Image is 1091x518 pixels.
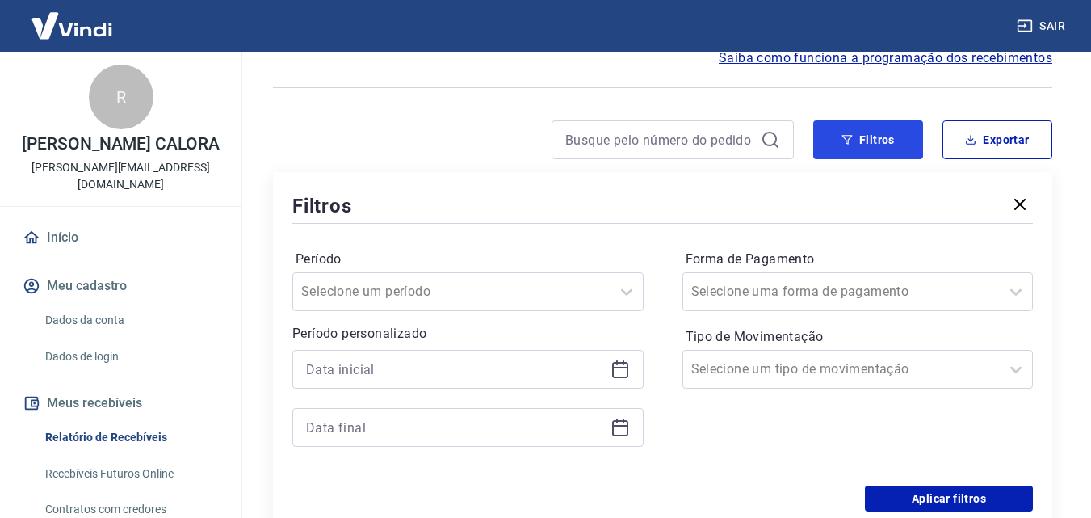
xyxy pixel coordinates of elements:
[13,159,229,193] p: [PERSON_NAME][EMAIL_ADDRESS][DOMAIN_NAME]
[942,120,1052,159] button: Exportar
[89,65,153,129] div: R
[292,324,644,343] p: Período personalizado
[39,421,222,454] a: Relatório de Recebíveis
[39,457,222,491] a: Recebíveis Futuros Online
[22,136,220,153] p: [PERSON_NAME] CALORA
[306,357,604,381] input: Data inicial
[292,193,352,219] h5: Filtros
[686,327,1030,347] label: Tipo de Movimentação
[19,268,222,304] button: Meu cadastro
[686,250,1030,269] label: Forma de Pagamento
[39,304,222,337] a: Dados da conta
[1013,11,1072,41] button: Sair
[19,220,222,255] a: Início
[19,385,222,421] button: Meus recebíveis
[39,340,222,373] a: Dados de login
[19,1,124,50] img: Vindi
[719,48,1052,68] a: Saiba como funciona a programação dos recebimentos
[306,415,604,440] input: Data final
[296,250,640,269] label: Período
[813,120,923,159] button: Filtros
[865,486,1033,512] button: Aplicar filtros
[565,128,754,152] input: Busque pelo número do pedido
